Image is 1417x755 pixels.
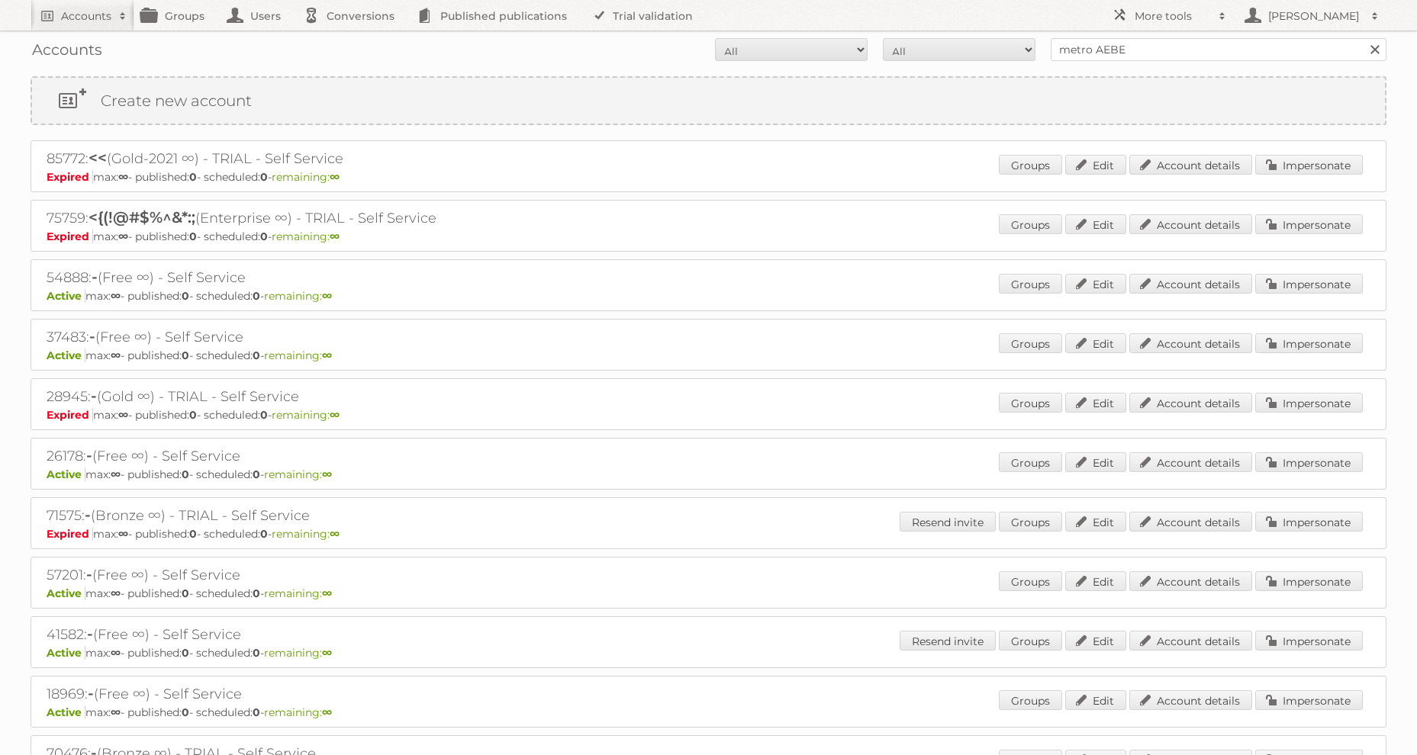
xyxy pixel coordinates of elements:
[47,705,85,719] span: Active
[260,408,268,422] strong: 0
[1129,512,1252,532] a: Account details
[111,349,121,362] strong: ∞
[47,289,1370,303] p: max: - published: - scheduled: -
[330,408,340,422] strong: ∞
[47,565,581,585] h2: 57201: (Free ∞) - Self Service
[89,149,107,167] span: <<
[182,705,189,719] strong: 0
[47,408,93,422] span: Expired
[118,170,128,184] strong: ∞
[264,289,332,303] span: remaining:
[1065,333,1126,353] a: Edit
[1255,571,1363,591] a: Impersonate
[47,467,85,481] span: Active
[1255,690,1363,710] a: Impersonate
[92,268,98,286] span: -
[322,586,332,600] strong: ∞
[47,230,1370,243] p: max: - published: - scheduled: -
[182,467,189,481] strong: 0
[189,170,197,184] strong: 0
[47,527,93,541] span: Expired
[253,586,260,600] strong: 0
[264,705,332,719] span: remaining:
[322,349,332,362] strong: ∞
[89,208,195,226] span: <{(!@#$%^&*:;
[47,327,581,347] h2: 37483: (Free ∞) - Self Service
[999,333,1062,353] a: Groups
[1065,452,1126,472] a: Edit
[32,78,1385,124] a: Create new account
[47,705,1370,719] p: max: - published: - scheduled: -
[189,230,197,243] strong: 0
[47,467,1370,481] p: max: - published: - scheduled: -
[87,625,93,643] span: -
[118,408,128,422] strong: ∞
[1129,274,1252,294] a: Account details
[260,230,268,243] strong: 0
[189,408,197,422] strong: 0
[47,170,93,184] span: Expired
[260,170,268,184] strong: 0
[47,349,85,362] span: Active
[47,349,1370,362] p: max: - published: - scheduled: -
[86,565,92,583] span: -
[47,586,1370,600] p: max: - published: - scheduled: -
[999,571,1062,591] a: Groups
[264,467,332,481] span: remaining:
[1129,631,1252,651] a: Account details
[182,349,189,362] strong: 0
[1065,571,1126,591] a: Edit
[118,230,128,243] strong: ∞
[1255,333,1363,353] a: Impersonate
[900,631,996,651] a: Resend invite
[999,214,1062,234] a: Groups
[330,230,340,243] strong: ∞
[47,646,85,660] span: Active
[272,408,340,422] span: remaining:
[182,586,189,600] strong: 0
[322,289,332,303] strong: ∞
[1065,214,1126,234] a: Edit
[272,170,340,184] span: remaining:
[1065,393,1126,413] a: Edit
[47,387,581,406] h2: 28945: (Gold ∞) - TRIAL - Self Service
[253,646,260,660] strong: 0
[253,289,260,303] strong: 0
[999,690,1062,710] a: Groups
[1129,333,1252,353] a: Account details
[253,467,260,481] strong: 0
[47,208,581,228] h2: 75759: (Enterprise ∞) - TRIAL - Self Service
[1255,155,1363,175] a: Impersonate
[999,155,1062,175] a: Groups
[999,393,1062,413] a: Groups
[189,527,197,541] strong: 0
[999,452,1062,472] a: Groups
[47,684,581,704] h2: 18969: (Free ∞) - Self Service
[118,527,128,541] strong: ∞
[322,705,332,719] strong: ∞
[999,274,1062,294] a: Groups
[91,387,97,405] span: -
[47,408,1370,422] p: max: - published: - scheduled: -
[47,149,581,169] h2: 85772: (Gold-2021 ∞) - TRIAL - Self Service
[1129,690,1252,710] a: Account details
[111,586,121,600] strong: ∞
[1255,393,1363,413] a: Impersonate
[1255,214,1363,234] a: Impersonate
[1065,631,1126,651] a: Edit
[61,8,111,24] h2: Accounts
[264,646,332,660] span: remaining:
[1129,393,1252,413] a: Account details
[1129,155,1252,175] a: Account details
[1065,690,1126,710] a: Edit
[85,506,91,524] span: -
[1255,274,1363,294] a: Impersonate
[47,625,581,644] h2: 41582: (Free ∞) - Self Service
[264,349,332,362] span: remaining:
[111,646,121,660] strong: ∞
[47,586,85,600] span: Active
[1065,274,1126,294] a: Edit
[322,467,332,481] strong: ∞
[264,586,332,600] span: remaining:
[182,289,189,303] strong: 0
